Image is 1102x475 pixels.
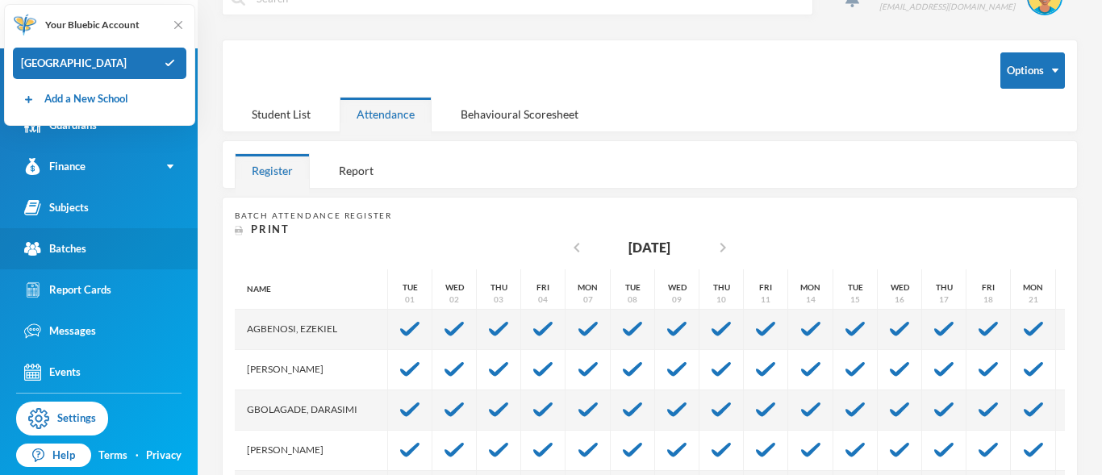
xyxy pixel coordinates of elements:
[939,294,949,306] div: 17
[24,240,86,257] div: Batches
[24,199,89,216] div: Subjects
[444,97,595,131] div: Behavioural Scoresheet
[146,448,182,464] a: Privacy
[340,97,432,131] div: Attendance
[583,294,593,306] div: 07
[668,281,687,294] div: Wed
[982,281,995,294] div: Fri
[490,281,507,294] div: Thu
[1029,294,1038,306] div: 21
[713,238,733,257] i: chevron_right
[235,97,328,131] div: Student List
[494,294,503,306] div: 03
[1023,281,1043,294] div: Mon
[761,294,770,306] div: 11
[251,223,290,235] span: Print
[848,281,863,294] div: Tue
[235,269,388,310] div: Name
[567,238,586,257] i: chevron_left
[322,153,390,188] div: Report
[625,281,641,294] div: Tue
[235,390,388,431] div: Gbolagade, Darasimi
[759,281,772,294] div: Fri
[16,444,91,468] a: Help
[235,350,388,390] div: [PERSON_NAME]
[983,294,993,306] div: 18
[405,294,415,306] div: 01
[716,294,726,306] div: 10
[850,294,860,306] div: 15
[16,402,108,435] a: Settings
[895,294,904,306] div: 16
[13,48,186,80] div: [GEOGRAPHIC_DATA]
[628,294,637,306] div: 08
[24,323,96,340] div: Messages
[45,18,140,32] span: Your Bluebic Account
[879,1,1015,13] div: [EMAIL_ADDRESS][DOMAIN_NAME]
[24,158,86,175] div: Finance
[672,294,682,306] div: 09
[891,281,909,294] div: Wed
[24,281,111,298] div: Report Cards
[538,294,548,306] div: 04
[98,448,127,464] a: Terms
[536,281,549,294] div: Fri
[628,238,670,257] div: [DATE]
[713,281,730,294] div: Thu
[445,281,464,294] div: Wed
[578,281,598,294] div: Mon
[235,153,310,188] div: Register
[24,364,81,381] div: Events
[235,310,388,350] div: Agbenosi, Ezekiel
[21,91,128,107] a: Add a New School
[235,210,392,220] span: Batch Attendance Register
[235,431,388,471] div: [PERSON_NAME]
[136,448,139,464] div: ·
[800,281,820,294] div: Mon
[936,281,953,294] div: Thu
[1000,52,1065,89] button: Options
[403,281,418,294] div: Tue
[449,294,459,306] div: 02
[806,294,816,306] div: 14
